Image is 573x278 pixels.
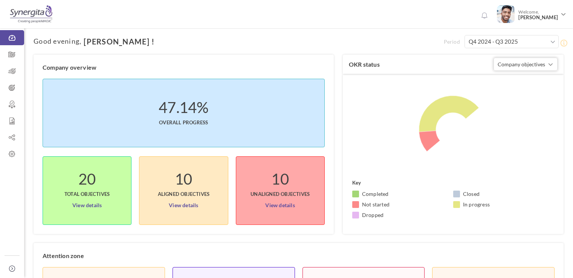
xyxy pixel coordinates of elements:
[9,5,53,24] img: Logo
[478,10,490,22] a: Notifications
[34,38,79,45] span: Good evening
[159,104,208,111] label: 47.14%
[362,190,389,198] small: Completed
[515,5,560,24] span: Welcome,
[362,201,390,208] small: Not started
[158,183,210,198] span: Aligned Objectives
[81,37,154,46] span: [PERSON_NAME] !
[463,201,490,208] small: In progress
[352,179,361,186] label: Key
[497,5,515,23] img: Photo
[169,198,198,210] a: View details
[34,37,444,46] h1: ,
[349,61,380,68] label: OKR status
[159,111,208,126] span: Overall progress
[463,190,480,198] small: Closed
[444,38,465,46] span: Period
[43,252,84,260] label: Attention zone
[362,211,384,219] small: Dropped
[518,15,558,20] span: [PERSON_NAME]
[72,198,102,210] a: View details
[78,175,96,183] label: 20
[465,35,559,48] input: Select Period *
[265,198,295,210] a: View details
[43,64,96,71] label: Company overview
[494,58,558,71] button: Company objectives
[494,2,569,24] a: Photo Welcome,[PERSON_NAME]
[251,183,310,198] span: UnAligned Objectives
[175,175,192,183] label: 10
[64,183,110,198] span: Total objectives
[271,175,289,183] label: 10
[498,61,545,67] span: Company objectives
